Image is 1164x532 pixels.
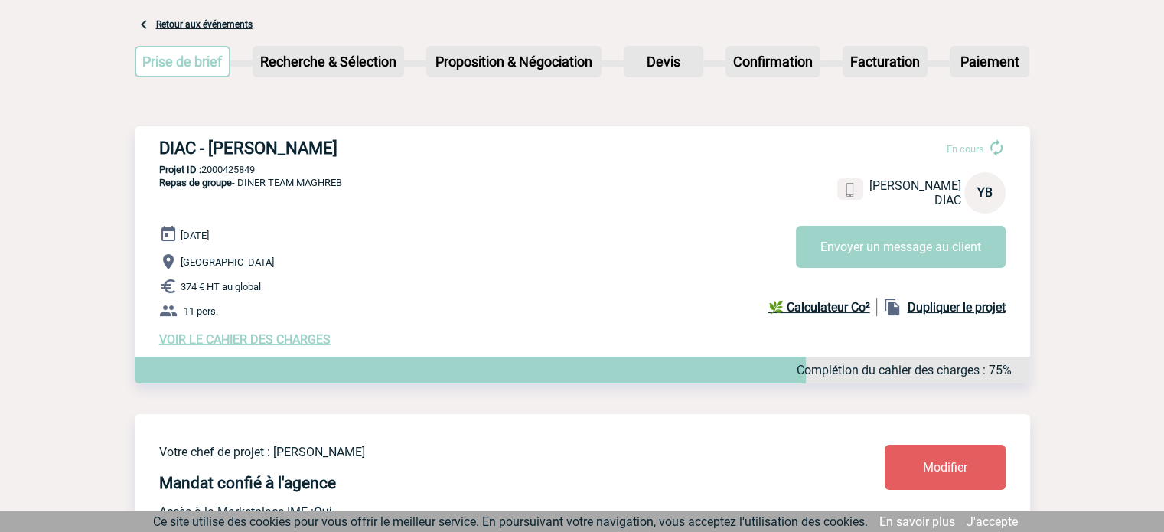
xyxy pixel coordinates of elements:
span: Ce site utilise des cookies pour vous offrir le meilleur service. En poursuivant votre navigation... [153,514,868,529]
span: DIAC [934,193,961,207]
span: Repas de groupe [159,177,232,188]
p: Prise de brief [136,47,230,76]
span: [DATE] [181,230,209,241]
span: 374 € HT au global [181,281,261,292]
p: Accès à la Marketplace IME : [159,504,794,519]
b: Oui [314,504,332,519]
span: [PERSON_NAME] [869,178,961,193]
a: VOIR LE CAHIER DES CHARGES [159,332,331,347]
p: Facturation [844,47,926,76]
p: 2000425849 [135,164,1030,175]
b: 🌿 Calculateur Co² [768,300,870,315]
p: Proposition & Négociation [428,47,600,76]
h3: DIAC - [PERSON_NAME] [159,139,618,158]
b: Projet ID : [159,164,201,175]
p: Paiement [951,47,1028,76]
p: Recherche & Sélection [254,47,403,76]
a: Retour aux événements [156,19,253,30]
img: portable.png [843,183,857,197]
h4: Mandat confié à l'agence [159,474,336,492]
b: Dupliquer le projet [908,300,1006,315]
a: 🌿 Calculateur Co² [768,298,877,316]
span: 11 pers. [184,305,218,317]
span: [GEOGRAPHIC_DATA] [181,256,274,268]
a: J'accepte [967,514,1018,529]
img: file_copy-black-24dp.png [883,298,902,316]
p: Devis [625,47,702,76]
span: En cours [947,143,984,155]
p: Confirmation [727,47,819,76]
span: YB [977,185,993,200]
a: En savoir plus [879,514,955,529]
span: Modifier [923,460,967,475]
p: Votre chef de projet : [PERSON_NAME] [159,445,794,459]
button: Envoyer un message au client [796,226,1006,268]
span: - DINER TEAM MAGHREB [159,177,342,188]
